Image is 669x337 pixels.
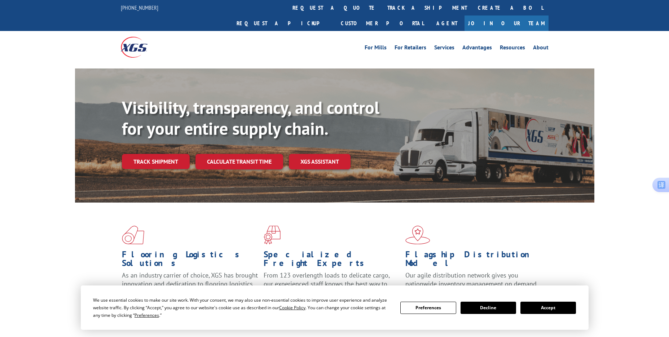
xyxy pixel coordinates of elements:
a: Services [434,45,454,53]
b: Visibility, transparency, and control for your entire supply chain. [122,96,379,139]
img: xgs-icon-flagship-distribution-model-red [405,226,430,244]
p: From 123 overlength loads to delicate cargo, our experienced staff knows the best way to move you... [264,271,400,303]
button: Decline [461,302,516,314]
span: Cookie Policy [279,305,305,311]
button: Accept [520,302,576,314]
span: Our agile distribution network gives you nationwide inventory management on demand. [405,271,538,288]
span: Preferences [135,312,159,318]
a: Advantages [462,45,492,53]
a: Resources [500,45,525,53]
a: Calculate transit time [195,154,283,169]
span: As an industry carrier of choice, XGS has brought innovation and dedication to flooring logistics... [122,271,258,297]
div: Cookie Consent Prompt [81,285,589,330]
a: Request a pickup [231,15,335,31]
a: XGS ASSISTANT [289,154,351,169]
h1: Specialized Freight Experts [264,250,400,271]
a: Join Our Team [465,15,549,31]
img: xgs-icon-focused-on-flooring-red [264,226,281,244]
div: We use essential cookies to make our site work. With your consent, we may also use non-essential ... [93,296,392,319]
a: For Retailers [395,45,426,53]
a: Agent [429,15,465,31]
img: xgs-icon-total-supply-chain-intelligence-red [122,226,144,244]
h1: Flooring Logistics Solutions [122,250,258,271]
a: For Mills [365,45,387,53]
a: Track shipment [122,154,190,169]
a: About [533,45,549,53]
h1: Flagship Distribution Model [405,250,542,271]
a: [PHONE_NUMBER] [121,4,158,11]
a: Customer Portal [335,15,429,31]
button: Preferences [400,302,456,314]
